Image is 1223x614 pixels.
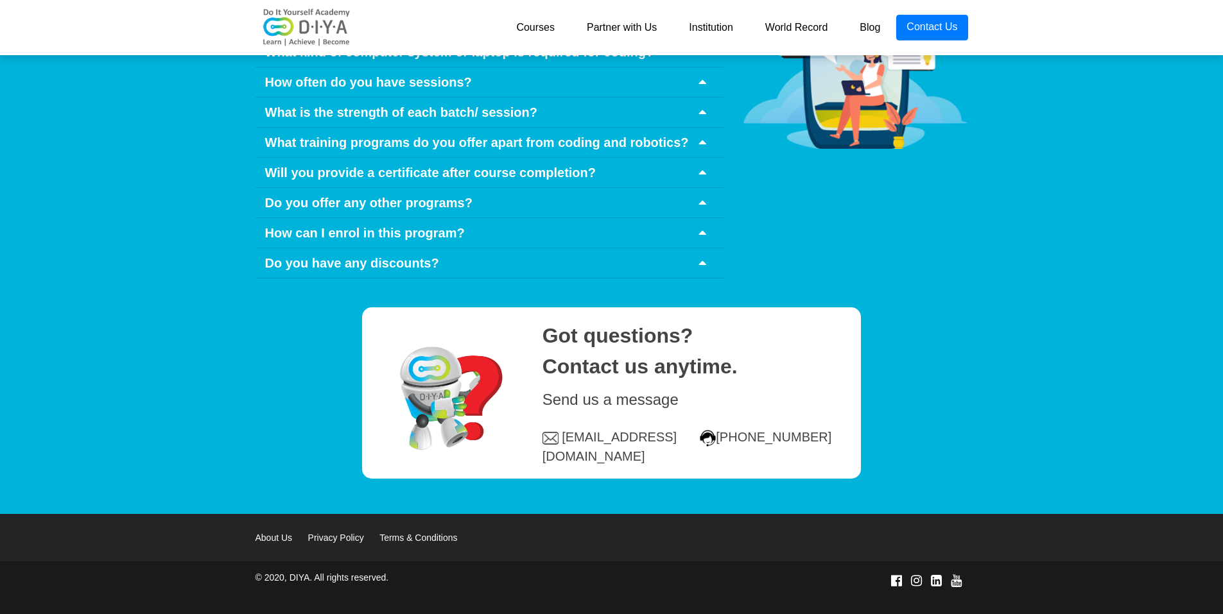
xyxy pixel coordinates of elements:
span: How often do you have sessions? [265,75,472,89]
a: About Us [256,533,306,543]
img: Diya%20Mascot2-min.png [385,324,523,463]
div: [PHONE_NUMBER] [690,427,848,466]
img: slide-17-icon1.png [542,432,559,445]
a: Blog [844,15,896,40]
img: slide-17-icon2.png [700,430,716,447]
a: Privacy Policy [308,533,377,543]
div: © 2020, DIYA. All rights reserved. [246,571,734,590]
span: What training programs do you offer apart from coding and robotics? [265,135,689,149]
span: How can I enrol in this program? [265,226,465,240]
span: Do you offer any other programs? [265,196,473,210]
a: Partner with Us [571,15,673,40]
img: logo-v2.png [256,8,358,47]
a: Terms & Conditions [379,533,470,543]
a: World Record [749,15,844,40]
a: [EMAIL_ADDRESS][DOMAIN_NAME] [542,430,677,463]
a: Institution [673,15,749,40]
span: Do you have any discounts? [265,256,439,270]
span: What is the strength of each batch/ session? [265,105,538,119]
a: Courses [500,15,571,40]
div: Got questions? Contact us anytime. [533,320,848,382]
a: Contact Us [896,15,967,40]
span: Will you provide a certificate after course completion? [265,166,596,180]
div: Send us a message [533,388,848,411]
